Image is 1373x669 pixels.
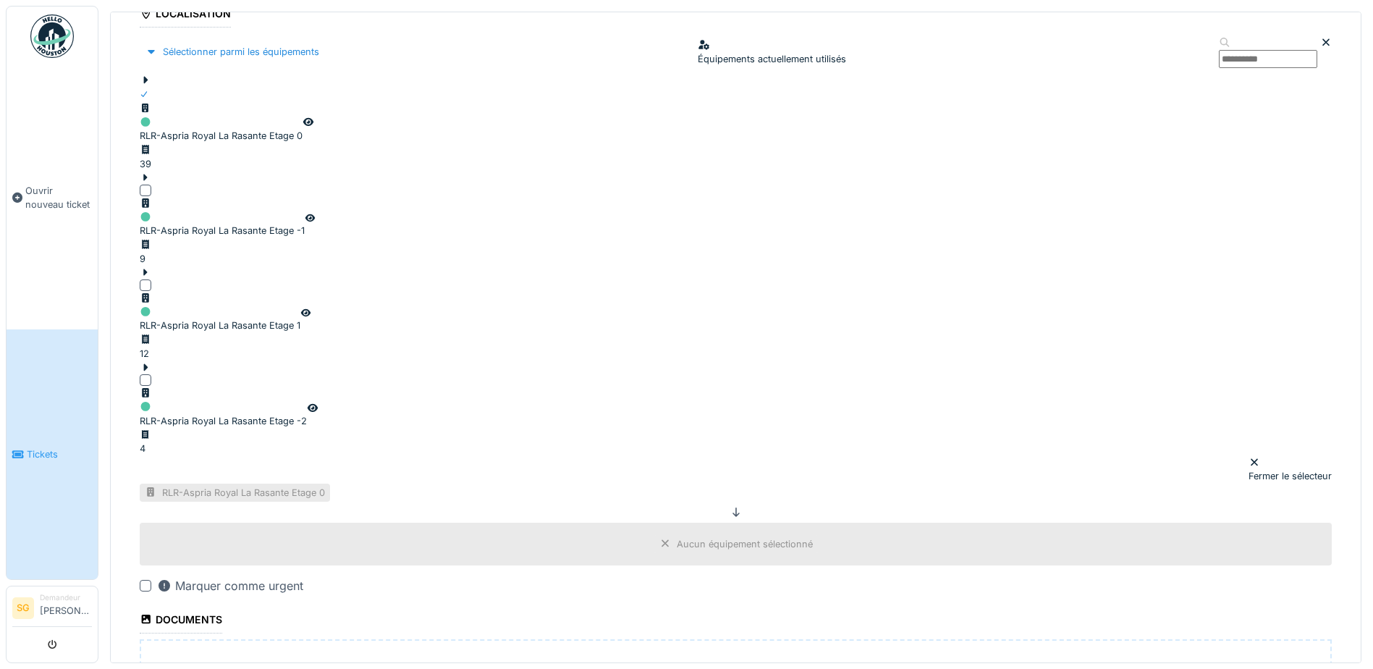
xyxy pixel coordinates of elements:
div: Fermer le sélecteur [1249,455,1332,483]
li: [PERSON_NAME] [40,592,92,623]
a: SG Demandeur[PERSON_NAME] [12,592,92,627]
div: 12 [140,347,157,361]
div: RLR-Aspria Royal La Rasante Etage 1 [140,291,300,333]
span: Ouvrir nouveau ticket [25,184,92,211]
div: Marquer comme urgent [157,577,303,594]
a: Tickets [7,329,98,579]
div: Demandeur [40,592,92,603]
div: RLR-Aspria Royal La Rasante Etage 0 [140,101,303,143]
img: Badge_color-CXgf-gQk.svg [30,14,74,58]
div: RLR-Aspria Royal La Rasante Etage -1 [140,196,305,238]
li: SG [12,597,34,619]
div: Localisation [140,3,231,28]
div: Sélectionner parmi les équipements [140,42,325,62]
div: 9 [140,252,157,266]
div: RLR-Aspria Royal La Rasante Etage 0 [162,486,325,500]
div: Équipements actuellement utilisés [698,38,846,66]
span: Tickets [27,447,92,461]
div: 39 [140,157,157,171]
div: 4 [140,442,157,455]
div: RLR-Aspria Royal La Rasante Etage -2 [140,386,307,428]
div: Aucun équipement sélectionné [677,537,813,551]
div: Documents [140,609,222,634]
a: Ouvrir nouveau ticket [7,66,98,329]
